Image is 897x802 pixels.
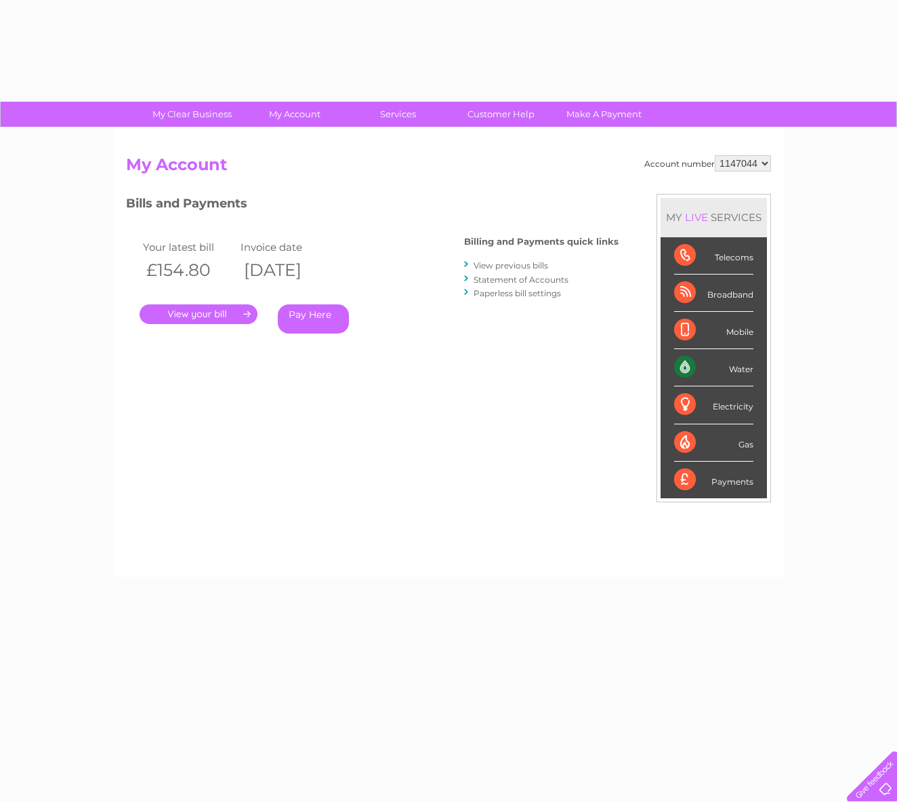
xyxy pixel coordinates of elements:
a: My Clear Business [136,102,248,127]
a: Customer Help [445,102,557,127]
td: Invoice date [237,238,335,256]
div: Gas [674,424,753,462]
a: Statement of Accounts [474,275,568,285]
a: Paperless bill settings [474,288,561,298]
div: Mobile [674,312,753,349]
div: Account number [644,155,771,172]
div: Broadband [674,275,753,312]
a: Services [342,102,454,127]
a: View previous bills [474,260,548,270]
a: Make A Payment [548,102,660,127]
div: Electricity [674,386,753,424]
h3: Bills and Payments [126,194,619,218]
h2: My Account [126,155,771,181]
a: Pay Here [278,304,349,334]
th: £154.80 [140,256,237,284]
th: [DATE] [237,256,335,284]
div: LIVE [682,211,711,224]
div: MY SERVICES [661,198,767,237]
div: Payments [674,462,753,498]
h4: Billing and Payments quick links [464,237,619,247]
div: Telecoms [674,237,753,275]
a: My Account [239,102,351,127]
a: . [140,304,257,324]
td: Your latest bill [140,238,237,256]
div: Water [674,349,753,386]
